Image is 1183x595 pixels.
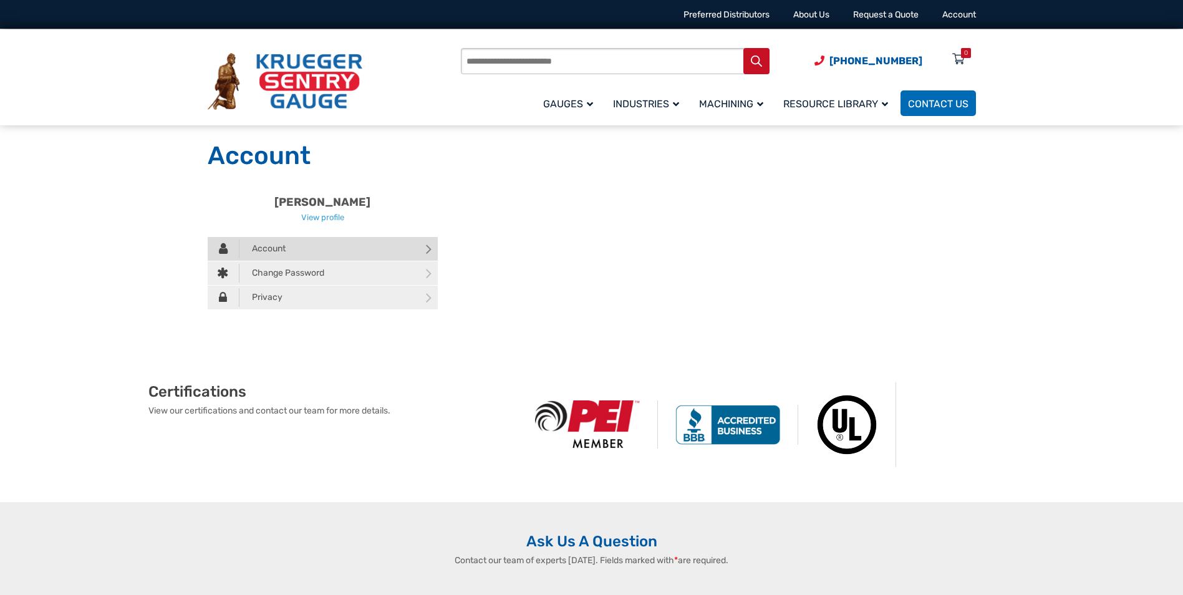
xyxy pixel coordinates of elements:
[699,98,763,110] span: Machining
[148,404,518,417] p: View our certifications and contact our team for more details.
[793,9,829,20] a: About Us
[389,554,794,567] p: Contact our team of experts [DATE]. Fields marked with are required.
[208,53,362,110] img: Krueger Sentry Gauge
[208,532,976,551] h2: Ask Us A Question
[274,195,370,209] a: [PERSON_NAME]
[658,405,798,445] img: BBB
[901,90,976,116] a: Contact Us
[798,382,896,467] img: Underwriters Laboratories
[606,89,692,118] a: Industries
[208,261,438,285] a: Change Password
[239,288,282,307] span: Privacy
[239,239,286,258] span: Account
[853,9,919,20] a: Request a Quote
[208,286,438,309] a: Privacy
[829,55,922,67] span: [PHONE_NUMBER]
[814,53,922,69] a: Phone Number (920) 434-8860
[783,98,888,110] span: Resource Library
[208,140,976,172] h1: Account
[301,213,344,222] a: View profile
[518,400,658,448] img: PEI Member
[692,89,776,118] a: Machining
[942,9,976,20] a: Account
[148,382,518,401] h2: Certifications
[964,48,968,58] div: 0
[613,98,679,110] span: Industries
[543,98,593,110] span: Gauges
[908,98,968,110] span: Contact Us
[683,9,770,20] a: Preferred Distributors
[536,89,606,118] a: Gauges
[239,264,324,283] span: Change Password
[208,237,438,261] a: Account
[776,89,901,118] a: Resource Library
